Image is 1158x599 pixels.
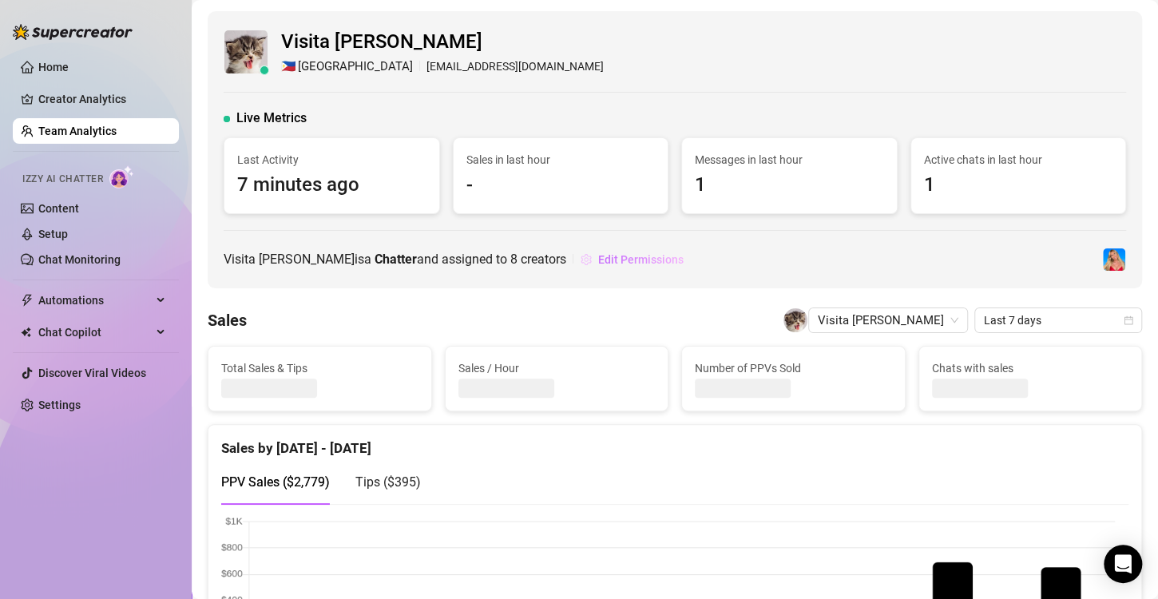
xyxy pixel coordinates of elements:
span: Izzy AI Chatter [22,172,103,187]
span: 7 minutes ago [237,170,426,200]
span: Edit Permissions [598,253,684,266]
span: Automations [38,288,152,313]
a: Creator Analytics [38,86,166,112]
span: Tips ( $395 ) [355,474,421,490]
button: Edit Permissions [580,247,684,272]
span: Chats with sales [932,359,1129,377]
span: Visita Renz Edward [818,308,958,332]
span: Total Sales & Tips [221,359,418,377]
span: 1 [924,170,1113,200]
div: Sales by [DATE] - [DATE] [221,425,1128,459]
img: Ashley [1103,248,1125,271]
span: thunderbolt [21,294,34,307]
a: Chat Monitoring [38,253,121,266]
a: Setup [38,228,68,240]
img: AI Chatter [109,165,134,188]
a: Discover Viral Videos [38,367,146,379]
span: - [466,170,656,200]
span: Visita [PERSON_NAME] [281,27,604,58]
span: Last Activity [237,151,426,169]
span: setting [581,254,592,265]
a: Settings [38,399,81,411]
span: Visita [PERSON_NAME] is a and assigned to creators [224,249,566,269]
span: [GEOGRAPHIC_DATA] [298,58,413,77]
div: [EMAIL_ADDRESS][DOMAIN_NAME] [281,58,604,77]
img: Visita Renz Edward [783,308,807,332]
b: Chatter [375,252,417,267]
img: Visita Renz Edward [224,30,268,73]
span: 1 [695,170,884,200]
a: Team Analytics [38,125,117,137]
span: Sales / Hour [458,359,656,377]
span: calendar [1124,315,1133,325]
span: PPV Sales ( $2,779 ) [221,474,330,490]
span: Sales in last hour [466,151,656,169]
a: Content [38,202,79,215]
span: Active chats in last hour [924,151,1113,169]
span: Chat Copilot [38,319,152,345]
span: Live Metrics [236,109,307,128]
span: 🇵🇭 [281,58,296,77]
span: Number of PPVs Sold [695,359,892,377]
span: Messages in last hour [695,151,884,169]
h4: Sales [208,309,247,331]
span: Last 7 days [984,308,1132,332]
div: Open Intercom Messenger [1104,545,1142,583]
a: Home [38,61,69,73]
img: logo-BBDzfeDw.svg [13,24,133,40]
span: 8 [510,252,518,267]
img: Chat Copilot [21,327,31,338]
